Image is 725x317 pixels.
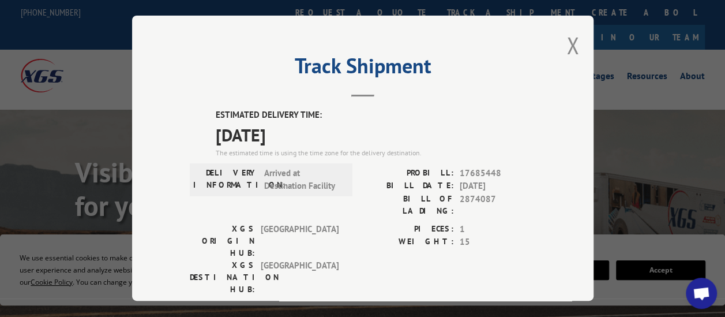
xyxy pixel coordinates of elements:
[190,223,255,259] label: XGS ORIGIN HUB:
[264,167,342,193] span: Arrived at Destination Facility
[261,259,339,296] span: [GEOGRAPHIC_DATA]
[363,236,454,249] label: WEIGHT:
[363,223,454,236] label: PIECES:
[460,236,536,249] span: 15
[190,259,255,296] label: XGS DESTINATION HUB:
[261,223,339,259] span: [GEOGRAPHIC_DATA]
[190,58,536,80] h2: Track Shipment
[460,180,536,193] span: [DATE]
[193,167,258,193] label: DELIVERY INFORMATION:
[216,148,536,158] div: The estimated time is using the time zone for the delivery destination.
[460,193,536,217] span: 2874087
[363,180,454,193] label: BILL DATE:
[566,30,579,61] button: Close modal
[216,109,536,122] label: ESTIMATED DELIVERY TIME:
[363,193,454,217] label: BILL OF LADING:
[460,223,536,236] span: 1
[686,278,717,309] div: Open chat
[216,122,536,148] span: [DATE]
[460,167,536,180] span: 17685448
[363,167,454,180] label: PROBILL:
